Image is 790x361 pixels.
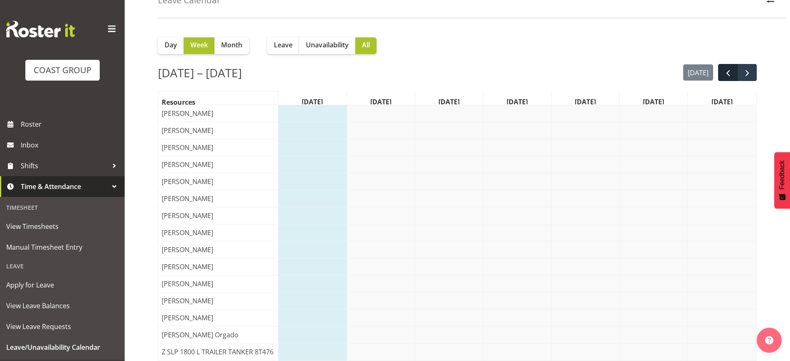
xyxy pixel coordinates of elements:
div: Leave [2,258,123,275]
span: Leave [274,40,293,50]
button: Day [158,37,184,54]
img: help-xxl-2.png [765,336,773,344]
span: [PERSON_NAME] [160,160,215,169]
a: Leave/Unavailability Calendar [2,337,123,358]
span: [DATE] [437,97,461,107]
span: Day [165,40,177,50]
span: [DATE] [710,97,734,107]
button: Feedback - Show survey [774,152,790,209]
span: [PERSON_NAME] [160,177,215,187]
span: [PERSON_NAME] [160,296,215,306]
span: Roster [21,118,121,130]
span: Week [190,40,208,50]
span: Manual Timesheet Entry [6,241,118,253]
span: [DATE] [505,97,529,107]
img: Rosterit website logo [6,21,75,37]
span: Feedback [778,160,786,189]
button: Week [184,37,214,54]
span: [PERSON_NAME] [160,313,215,323]
span: [DATE] [369,97,393,107]
span: Z SLP 1800 L TRAILER TANKER 8T476 [160,347,275,357]
a: View Leave Balances [2,295,123,316]
button: All [355,37,377,54]
h2: [DATE] – [DATE] [158,64,242,81]
span: View Leave Balances [6,300,118,312]
span: Time & Attendance [21,180,108,193]
div: Timesheet [2,199,123,216]
span: [PERSON_NAME] [160,245,215,255]
button: Leave [267,37,299,54]
span: [PERSON_NAME] [160,142,215,152]
a: View Timesheets [2,216,123,237]
span: [PERSON_NAME] [160,194,215,204]
a: View Leave Requests [2,316,123,337]
span: [PERSON_NAME] [160,125,215,135]
span: Inbox [21,139,121,151]
a: Manual Timesheet Entry [2,237,123,258]
button: prev [718,64,738,81]
span: [DATE] [573,97,598,107]
button: [DATE] [683,64,714,81]
span: [DATE] [300,97,325,107]
a: Apply for Leave [2,275,123,295]
button: next [737,64,757,81]
span: View Timesheets [6,220,118,233]
span: [PERSON_NAME] [160,262,215,272]
span: [PERSON_NAME] [160,211,215,221]
div: COAST GROUP [34,64,91,76]
span: Apply for Leave [6,279,118,291]
span: View Leave Requests [6,320,118,333]
button: Month [214,37,249,54]
span: Month [221,40,242,50]
button: Unavailability [299,37,355,54]
span: Leave/Unavailability Calendar [6,341,118,354]
span: Resources [160,97,197,107]
span: [PERSON_NAME] [160,228,215,238]
span: Shifts [21,160,108,172]
span: Unavailability [306,40,349,50]
span: [PERSON_NAME] [160,279,215,289]
span: [PERSON_NAME] [160,108,215,118]
span: [PERSON_NAME] Orgado [160,330,240,340]
span: [DATE] [641,97,666,107]
span: All [362,40,370,50]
